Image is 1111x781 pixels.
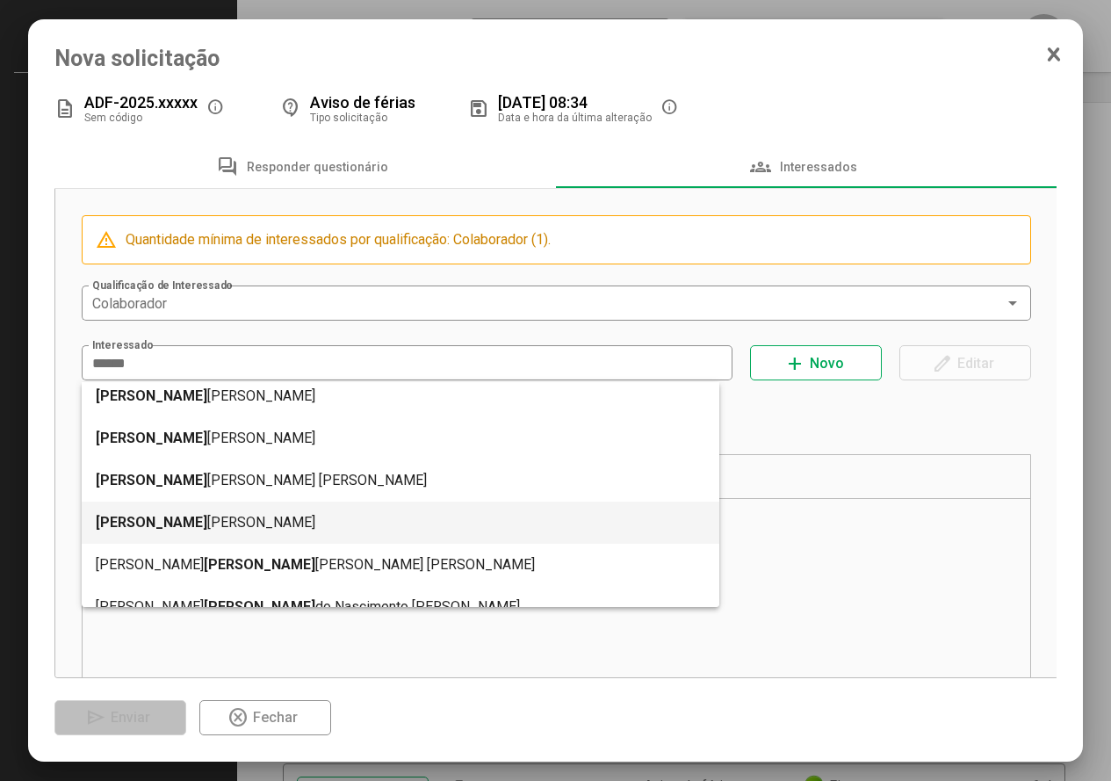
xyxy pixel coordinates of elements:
[84,93,198,112] span: ADF-2025.xxxxx
[310,93,415,112] span: Aviso de férias
[82,375,720,417] mat-option: [PERSON_NAME]
[280,98,301,119] mat-icon: contact_support
[92,295,167,312] span: Colaborador
[310,112,387,124] span: Tipo solicitação
[498,112,652,124] span: Data e hora da última alteração
[84,112,142,124] span: Sem código
[498,93,588,112] span: [DATE] 08:34
[82,417,720,459] mat-option: [PERSON_NAME]
[206,98,227,119] mat-icon: info
[96,375,207,417] b: [PERSON_NAME]
[54,700,186,735] button: Enviar
[932,353,953,374] mat-icon: edit
[96,502,207,544] b: [PERSON_NAME]
[780,160,857,174] span: Interessados
[468,98,489,119] mat-icon: save
[96,459,207,502] b: [PERSON_NAME]
[784,353,805,374] mat-icon: add
[750,345,882,380] button: Novo
[810,355,844,372] span: Novo
[85,707,106,728] mat-icon: send
[227,707,249,728] mat-icon: highlight_off
[82,459,720,502] mat-option: [PERSON_NAME] [PERSON_NAME]
[660,98,682,119] mat-icon: info
[750,156,771,177] mat-icon: groups
[82,544,720,586] mat-option: [PERSON_NAME] [PERSON_NAME] [PERSON_NAME]
[54,46,1057,71] span: Nova solicitação
[82,502,720,544] mat-option: [PERSON_NAME]
[899,345,1031,380] button: Editar
[957,355,994,372] span: Editar
[82,586,720,628] mat-option: [PERSON_NAME] do Nascimento [PERSON_NAME]
[199,700,331,735] button: Fechar
[126,229,1018,250] div: Quantidade mínima de interessados por qualificação: Colaborador (1).
[204,544,315,586] b: [PERSON_NAME]
[217,156,238,177] mat-icon: forum
[247,160,388,174] span: Responder questionário
[253,709,298,726] span: Fechar
[96,417,207,459] b: [PERSON_NAME]
[204,586,315,628] b: [PERSON_NAME]
[54,98,76,119] mat-icon: description
[111,709,150,726] span: Enviar
[96,229,117,250] mat-icon: report_problem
